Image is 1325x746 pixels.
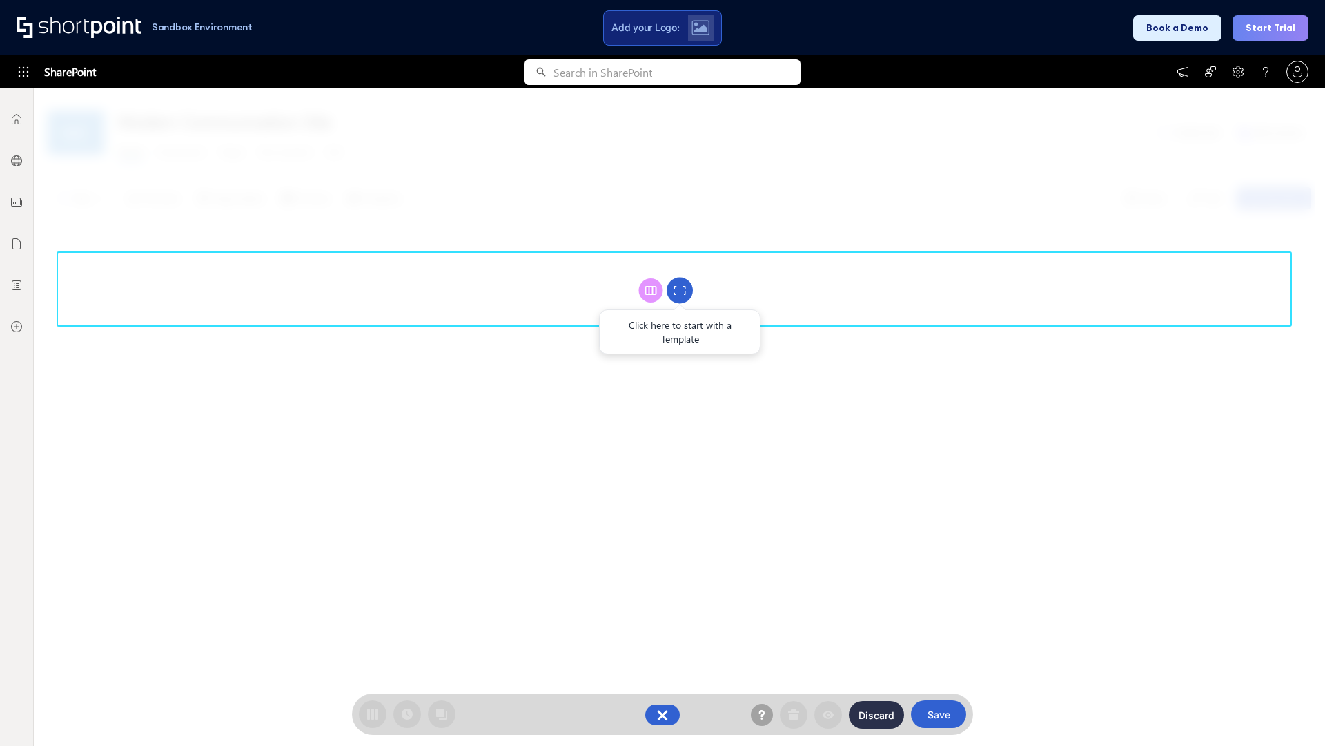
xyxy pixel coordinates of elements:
[553,59,801,85] input: Search in SharePoint
[1256,680,1325,746] iframe: Chat Widget
[911,700,966,728] button: Save
[849,701,904,729] button: Discard
[691,20,709,35] img: Upload logo
[1233,15,1308,41] button: Start Trial
[611,21,679,34] span: Add your Logo:
[44,55,96,88] span: SharePoint
[152,23,253,31] h1: Sandbox Environment
[1133,15,1221,41] button: Book a Demo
